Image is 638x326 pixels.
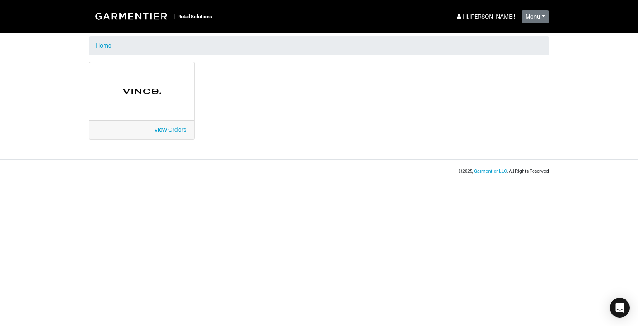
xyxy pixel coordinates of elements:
div: Open Intercom Messenger [610,298,630,318]
a: |Retail Solutions [89,7,215,26]
div: | [174,12,175,21]
a: Home [96,42,111,49]
a: Garmentier LLC [474,169,507,174]
img: Garmentier [91,8,174,24]
a: View Orders [154,126,186,133]
button: Menu [522,10,549,23]
nav: breadcrumb [89,36,549,55]
small: © 2025 , , All Rights Reserved [459,169,549,174]
img: cyAkLTq7csKWtL9WARqkkVaF.png [98,70,186,112]
div: Hi, [PERSON_NAME] ! [455,12,515,21]
small: Retail Solutions [178,14,212,19]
